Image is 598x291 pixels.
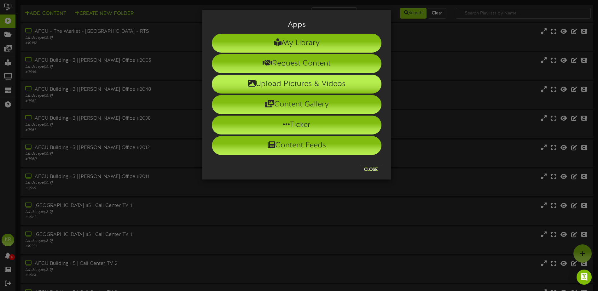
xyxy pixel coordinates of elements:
[212,95,381,114] li: Content Gallery
[212,34,381,53] li: My Library
[212,136,381,155] li: Content Feeds
[577,270,592,285] div: Open Intercom Messenger
[360,165,381,175] button: Close
[212,21,381,29] h3: Apps
[212,54,381,73] li: Request Content
[212,116,381,134] li: Ticker
[212,75,381,94] li: Upload Pictures & Videos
